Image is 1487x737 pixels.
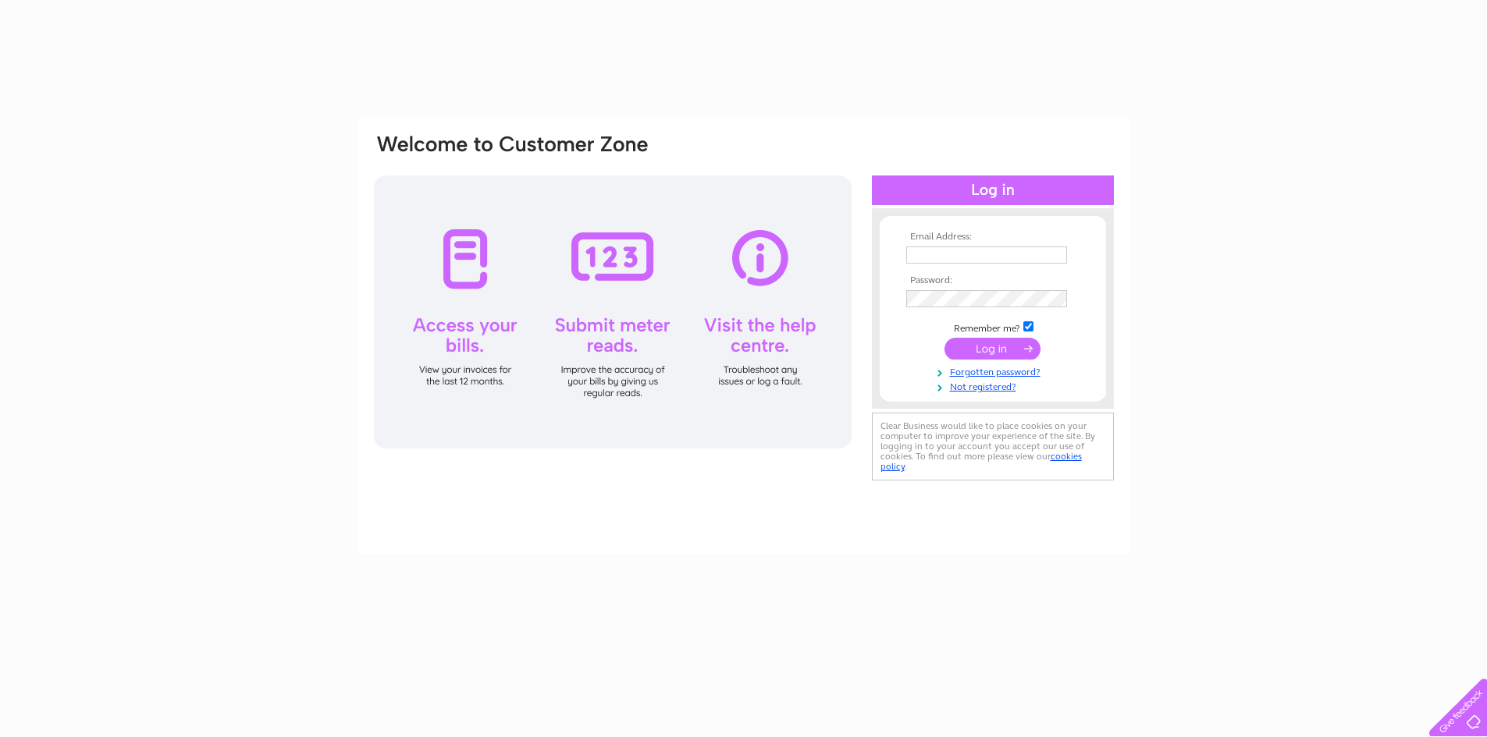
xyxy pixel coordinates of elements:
[902,275,1083,286] th: Password:
[872,413,1114,480] div: Clear Business would like to place cookies on your computer to improve your experience of the sit...
[906,363,1083,378] a: Forgotten password?
[906,378,1083,393] a: Not registered?
[880,451,1082,472] a: cookies policy
[902,232,1083,243] th: Email Address:
[944,338,1041,360] input: Submit
[902,319,1083,335] td: Remember me?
